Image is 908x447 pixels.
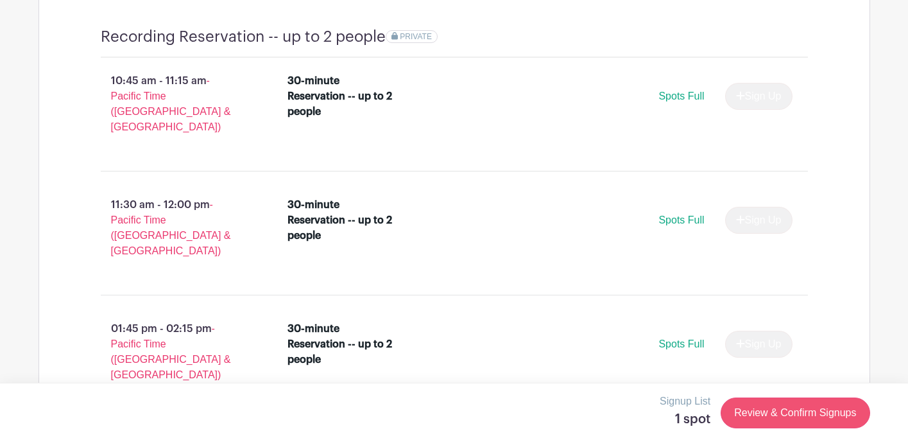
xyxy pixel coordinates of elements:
[287,73,398,119] div: 30-minute Reservation -- up to 2 people
[111,75,231,132] span: - Pacific Time ([GEOGRAPHIC_DATA] & [GEOGRAPHIC_DATA])
[111,323,231,380] span: - Pacific Time ([GEOGRAPHIC_DATA] & [GEOGRAPHIC_DATA])
[658,338,704,349] span: Spots Full
[400,32,432,41] span: PRIVATE
[80,68,268,140] p: 10:45 am - 11:15 am
[287,197,398,243] div: 30-minute Reservation -- up to 2 people
[658,215,704,225] span: Spots Full
[287,321,398,367] div: 30-minute Reservation -- up to 2 people
[721,398,869,428] a: Review & Confirm Signups
[658,91,704,101] span: Spots Full
[660,394,710,409] p: Signup List
[111,199,231,256] span: - Pacific Time ([GEOGRAPHIC_DATA] & [GEOGRAPHIC_DATA])
[660,412,710,427] h5: 1 spot
[80,316,268,388] p: 01:45 pm - 02:15 pm
[80,192,268,264] p: 11:30 am - 12:00 pm
[101,28,386,46] h4: Recording Reservation -- up to 2 people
